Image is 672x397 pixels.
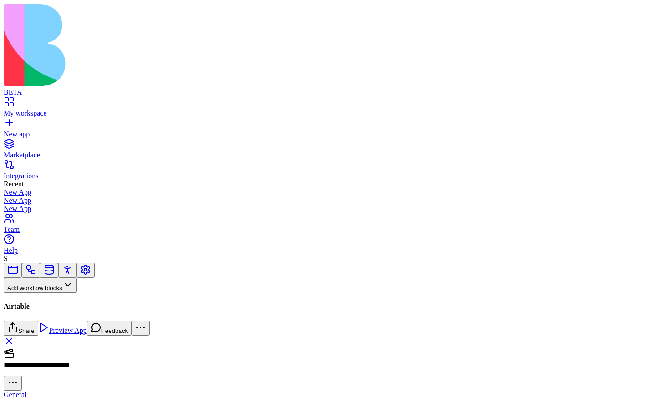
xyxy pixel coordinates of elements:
[4,278,77,293] button: Add workflow blocks
[4,321,38,336] button: Share
[4,226,668,234] div: Team
[4,196,668,205] a: New App
[4,188,668,196] a: New App
[4,130,668,138] div: New app
[4,80,668,96] a: BETA
[4,4,369,86] img: logo
[4,180,24,188] span: Recent
[4,302,668,311] h4: Airtable
[4,101,668,117] a: My workspace
[4,109,668,117] div: My workspace
[4,217,668,234] a: Team
[4,143,668,159] a: Marketplace
[4,164,668,180] a: Integrations
[4,172,668,180] div: Integrations
[4,246,668,255] div: Help
[4,255,8,262] span: S
[4,122,668,138] a: New app
[4,205,668,213] a: New App
[4,238,668,255] a: Help
[87,321,132,336] button: Feedback
[38,327,87,334] a: Preview App
[4,88,668,96] div: BETA
[4,151,668,159] div: Marketplace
